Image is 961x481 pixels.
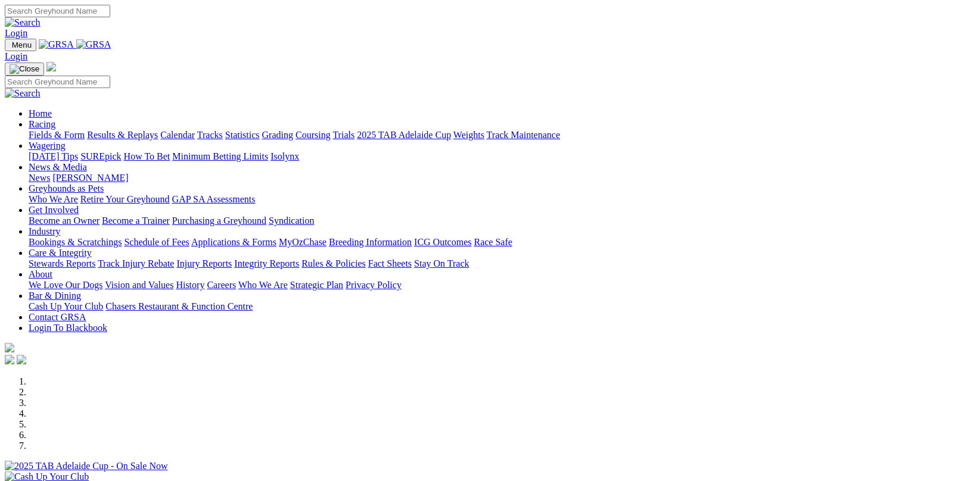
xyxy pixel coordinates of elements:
a: GAP SA Assessments [172,194,256,204]
a: Retire Your Greyhound [80,194,170,204]
div: Bar & Dining [29,301,956,312]
button: Toggle navigation [5,63,44,76]
a: Who We Are [238,280,288,290]
img: facebook.svg [5,355,14,364]
a: Bookings & Scratchings [29,237,122,247]
a: Integrity Reports [234,258,299,268]
a: Bar & Dining [29,291,81,301]
a: Contact GRSA [29,312,86,322]
a: Become an Owner [29,215,99,226]
a: Grading [262,130,293,140]
a: Stay On Track [414,258,469,268]
a: Injury Reports [176,258,232,268]
a: Stewards Reports [29,258,95,268]
a: Calendar [160,130,195,140]
div: Get Involved [29,215,956,226]
a: Statistics [225,130,260,140]
a: Login To Blackbook [29,323,107,333]
a: [PERSON_NAME] [52,173,128,183]
a: Who We Are [29,194,78,204]
a: Greyhounds as Pets [29,183,104,193]
a: News [29,173,50,183]
a: Applications & Forms [191,237,276,247]
a: Weights [453,130,484,140]
div: Wagering [29,151,956,162]
a: Race Safe [474,237,512,247]
a: Purchasing a Greyhound [172,215,266,226]
a: Breeding Information [329,237,412,247]
img: GRSA [76,39,111,50]
a: How To Bet [124,151,170,161]
a: Cash Up Your Club [29,301,103,311]
a: Tracks [197,130,223,140]
a: Racing [29,119,55,129]
img: logo-grsa-white.png [5,343,14,352]
a: Wagering [29,140,66,151]
a: Track Injury Rebate [98,258,174,268]
a: Vision and Values [105,280,173,290]
img: twitter.svg [17,355,26,364]
a: Strategic Plan [290,280,343,290]
div: News & Media [29,173,956,183]
a: MyOzChase [279,237,326,247]
a: 2025 TAB Adelaide Cup [357,130,451,140]
a: Trials [332,130,354,140]
a: Minimum Betting Limits [172,151,268,161]
span: Menu [12,40,32,49]
div: Care & Integrity [29,258,956,269]
a: News & Media [29,162,87,172]
a: Home [29,108,52,118]
a: Syndication [269,215,314,226]
button: Toggle navigation [5,39,36,51]
a: SUREpick [80,151,121,161]
a: Privacy Policy [346,280,402,290]
div: Racing [29,130,956,140]
img: Search [5,17,41,28]
img: Search [5,88,41,99]
img: Close [10,64,39,74]
img: 2025 TAB Adelaide Cup - On Sale Now [5,461,168,471]
div: Industry [29,237,956,248]
a: Coursing [296,130,331,140]
a: Rules & Policies [301,258,366,268]
a: Industry [29,226,60,236]
a: Get Involved [29,205,79,215]
a: We Love Our Dogs [29,280,102,290]
a: Fact Sheets [368,258,412,268]
input: Search [5,5,110,17]
div: About [29,280,956,291]
a: Results & Replays [87,130,158,140]
div: Greyhounds as Pets [29,194,956,205]
a: Care & Integrity [29,248,92,258]
a: History [176,280,204,290]
a: Chasers Restaurant & Function Centre [105,301,253,311]
a: About [29,269,52,279]
img: GRSA [39,39,74,50]
a: Become a Trainer [102,215,170,226]
a: Isolynx [270,151,299,161]
a: Login [5,28,27,38]
input: Search [5,76,110,88]
img: logo-grsa-white.png [46,62,56,71]
a: Fields & Form [29,130,85,140]
a: Careers [207,280,236,290]
a: ICG Outcomes [414,237,471,247]
a: Schedule of Fees [124,237,189,247]
a: [DATE] Tips [29,151,78,161]
a: Login [5,51,27,61]
a: Track Maintenance [487,130,560,140]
